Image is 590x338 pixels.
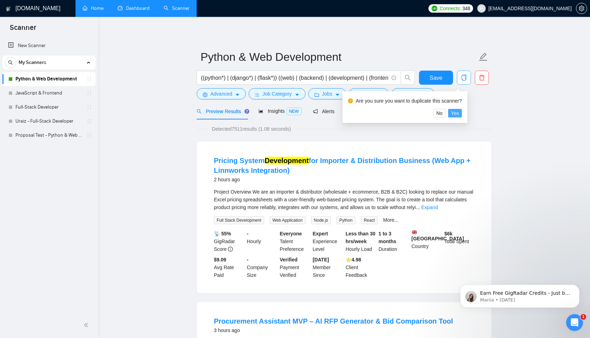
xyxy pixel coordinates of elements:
[280,257,298,262] b: Verified
[430,73,442,82] span: Save
[356,97,462,105] div: Are you sure you want to duplicate this scanner?
[412,230,464,241] b: [GEOGRAPHIC_DATA]
[214,157,471,174] a: Pricing SystemDevelopmentfor Importer & Distribution Business (Web App + Linnworks Integration)
[451,109,459,117] span: Yes
[258,109,263,113] span: area-chart
[228,247,233,252] span: info-circle
[479,6,484,11] span: user
[379,231,396,244] b: 1 to 3 months
[19,56,46,70] span: My Scanners
[197,109,247,114] span: Preview Results
[462,5,470,12] span: 348
[86,132,92,138] span: holder
[412,230,417,235] img: 🇬🇧
[4,22,42,37] span: Scanner
[15,100,82,114] a: Full-Stack Developer
[249,88,305,99] button: barsJob Categorycaret-down
[278,256,312,279] div: Payment Verified
[450,270,590,319] iframe: Intercom notifications message
[311,230,344,253] div: Experience Level
[245,230,278,253] div: Hourly
[278,230,312,253] div: Talent Preference
[255,92,260,97] span: bars
[308,88,346,99] button: folderJobscaret-down
[203,92,208,97] span: setting
[313,109,318,114] span: notification
[348,98,353,103] span: exclamation-circle
[244,108,250,115] div: Tooltip anchor
[245,256,278,279] div: Company Size
[313,231,328,236] b: Expert
[262,90,291,98] span: Job Category
[5,60,16,65] span: search
[401,74,414,81] span: search
[214,188,474,211] div: Project Overview We are an importer & distributor (wholesale + ecommerce, B2B & B2C) looking to r...
[335,92,340,97] span: caret-down
[443,230,476,253] div: Total Spent
[344,256,377,279] div: Client Feedback
[383,217,399,223] a: More...
[311,216,331,224] span: Node.js
[247,231,249,236] b: -
[361,216,378,224] span: React
[8,39,90,53] a: New Scanner
[581,314,586,320] span: 1
[377,230,410,253] div: Duration
[118,5,150,11] a: dashboardDashboard
[322,90,333,98] span: Jobs
[86,104,92,110] span: holder
[286,108,302,115] span: NEW
[197,88,246,99] button: settingAdvancedcaret-down
[207,125,296,133] span: Detected 7511 results (1.08 seconds)
[346,257,361,262] b: ⭐️ 4.98
[440,5,461,12] span: Connects:
[214,216,264,224] span: Full Stack Development
[86,118,92,124] span: holder
[15,86,82,100] a: JavaScript & Frontend
[419,71,453,85] button: Save
[265,157,309,164] mark: Development
[566,314,583,331] iframe: Intercom live chat
[433,109,445,117] button: No
[314,92,319,97] span: folder
[313,257,329,262] b: [DATE]
[5,57,16,68] button: search
[210,90,232,98] span: Advanced
[214,231,231,236] b: 📡 55%
[214,257,226,262] b: $9.09
[235,92,240,97] span: caret-down
[2,39,96,53] li: New Scanner
[214,317,453,325] a: Procurement Assistant MVP – AI RFP Generator & Bid Comparison Tool
[457,71,471,85] button: copy
[479,52,488,61] span: edit
[280,231,302,236] b: Everyone
[576,6,587,11] a: setting
[421,204,438,210] a: Expand
[214,175,474,184] div: 2 hours ago
[475,71,489,85] button: delete
[247,257,249,262] b: -
[84,321,91,329] span: double-left
[336,216,355,224] span: Python
[410,230,443,253] div: Country
[270,216,306,224] span: Web Application
[344,230,377,253] div: Hourly Load
[448,109,462,117] button: Yes
[346,231,375,244] b: Less than 30 hrs/week
[576,3,587,14] button: setting
[15,72,82,86] a: Python & Web Development
[432,6,437,11] img: upwork-logo.png
[197,109,202,114] span: search
[15,114,82,128] a: Uraiz - Full-Stack Developer
[6,3,11,14] img: logo
[86,90,92,96] span: holder
[15,128,82,142] a: Proposal Test - Python & Web Development
[436,109,442,117] span: No
[212,256,245,279] div: Avg Rate Paid
[475,74,489,81] span: delete
[214,326,453,334] div: 3 hours ago
[212,230,245,253] div: GigRadar Score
